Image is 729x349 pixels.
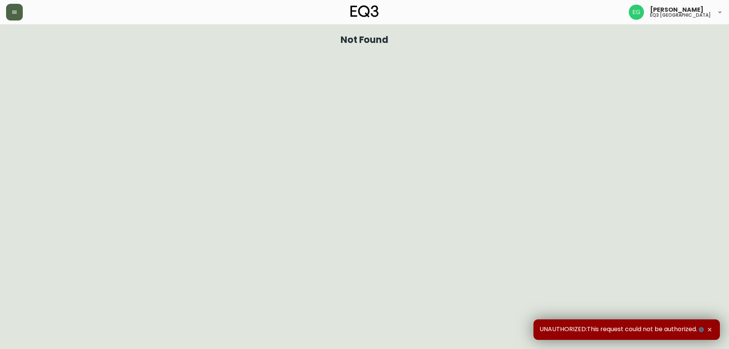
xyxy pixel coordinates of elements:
span: UNAUTHORIZED:This request could not be authorized. [540,325,705,334]
h1: Not Found [341,36,389,43]
span: [PERSON_NAME] [650,7,704,13]
h5: eq3 [GEOGRAPHIC_DATA] [650,13,711,17]
img: logo [350,5,379,17]
img: db11c1629862fe82d63d0774b1b54d2b [629,5,644,20]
